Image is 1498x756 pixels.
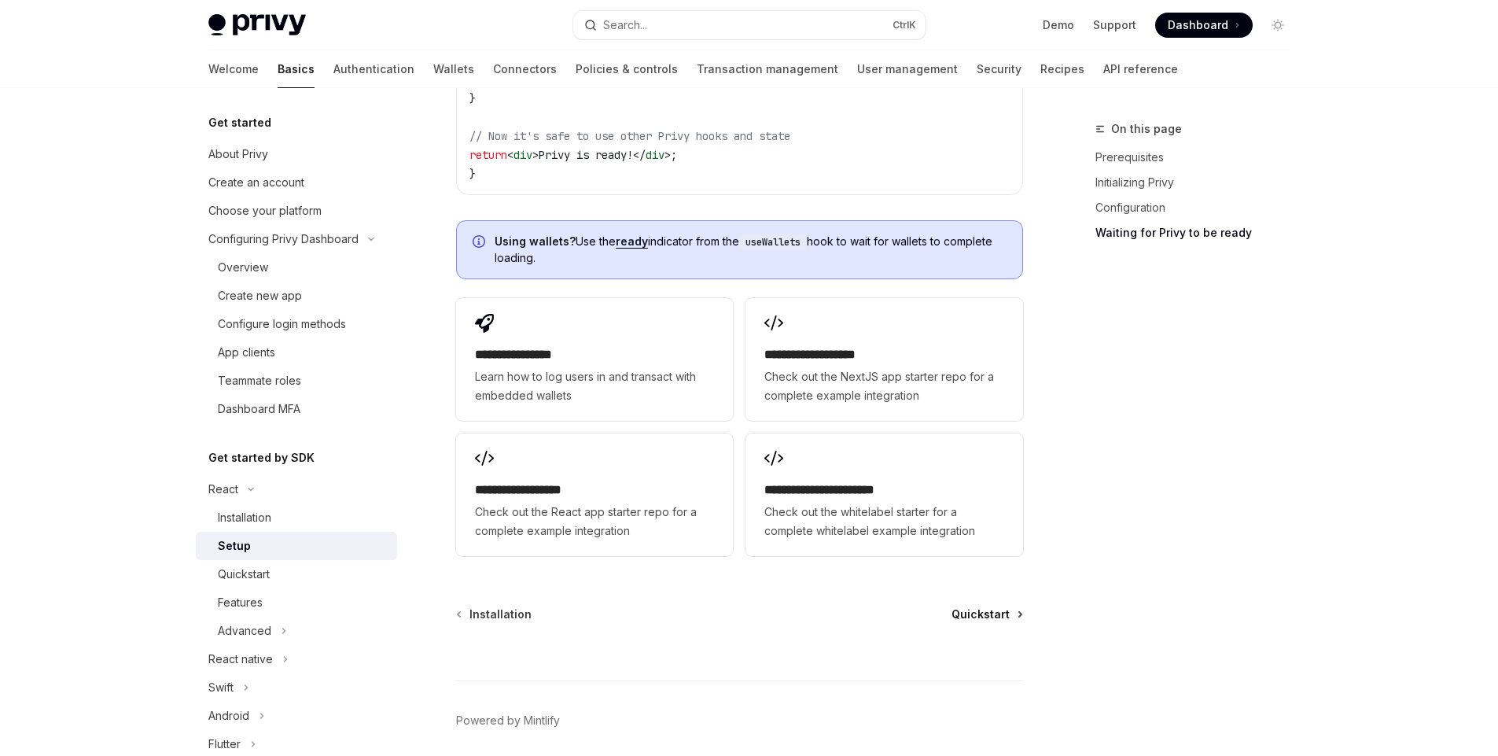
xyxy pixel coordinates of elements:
img: light logo [208,14,306,36]
div: Swift [208,678,234,697]
span: } [469,167,476,181]
div: Overview [218,258,268,277]
a: API reference [1103,50,1178,88]
span: // Now it's safe to use other Privy hooks and state [469,129,790,143]
a: Quickstart [951,607,1021,622]
code: useWallets [739,234,807,250]
a: Demo [1043,17,1074,33]
div: Android [208,706,249,725]
div: Setup [218,537,251,555]
span: Ctrl K [893,19,916,31]
span: Use the indicator from the hook to wait for wallets to complete loading. [495,234,1007,266]
a: Dashboard MFA [196,395,397,423]
a: **** **** **** **** ***Check out the whitelabel starter for a complete whitelabel example integra... [745,433,1022,556]
div: React [208,480,238,499]
span: Quickstart [951,607,1010,622]
a: User management [857,50,958,88]
a: **** **** **** ****Check out the NextJS app starter repo for a complete example integration [745,298,1022,421]
a: Support [1093,17,1136,33]
a: Initializing Privy [1095,170,1303,195]
a: **** **** **** *Learn how to log users in and transact with embedded wallets [456,298,733,421]
h5: Get started [208,113,271,132]
div: Configuring Privy Dashboard [208,230,359,249]
span: Learn how to log users in and transact with embedded wallets [475,367,714,405]
a: Policies & controls [576,50,678,88]
span: Privy is ready! [539,148,633,162]
a: Welcome [208,50,259,88]
div: Quickstart [218,565,270,584]
strong: Using wallets? [495,234,576,248]
button: Toggle Android section [196,702,397,730]
a: Teammate roles [196,367,397,395]
a: Dashboard [1155,13,1253,38]
a: Installation [458,607,532,622]
button: Toggle Swift section [196,673,397,702]
span: ; [671,148,677,162]
a: ready [616,234,648,249]
div: Dashboard MFA [218,400,300,419]
a: Powered by Mintlify [456,713,560,728]
a: Create an account [196,168,397,197]
a: Waiting for Privy to be ready [1095,220,1303,245]
div: About Privy [208,145,268,164]
button: Toggle Configuring Privy Dashboard section [196,225,397,253]
a: Choose your platform [196,197,397,225]
div: React native [208,650,273,669]
a: Basics [278,50,315,88]
a: Create new app [196,282,397,310]
div: Advanced [218,621,271,640]
a: Installation [196,503,397,532]
button: Toggle React section [196,475,397,503]
a: Transaction management [697,50,838,88]
div: Search... [603,16,647,35]
a: Overview [196,253,397,282]
div: Choose your platform [208,201,322,220]
svg: Info [473,235,488,251]
a: Configure login methods [196,310,397,338]
div: Teammate roles [218,371,301,390]
span: > [664,148,671,162]
span: Check out the whitelabel starter for a complete whitelabel example integration [764,503,1003,540]
a: Prerequisites [1095,145,1303,170]
span: return [469,148,507,162]
a: About Privy [196,140,397,168]
div: Installation [218,508,271,527]
span: div [646,148,664,162]
span: div [513,148,532,162]
span: > [532,148,539,162]
a: Wallets [433,50,474,88]
div: Create an account [208,173,304,192]
a: **** **** **** ***Check out the React app starter repo for a complete example integration [456,433,733,556]
button: Open search [573,11,926,39]
span: } [469,91,476,105]
a: Connectors [493,50,557,88]
div: Flutter [208,735,241,754]
span: On this page [1111,120,1182,138]
span: Installation [469,607,532,622]
div: App clients [218,343,275,362]
a: Security [977,50,1021,88]
h5: Get started by SDK [208,448,315,467]
a: Recipes [1040,50,1084,88]
span: Check out the NextJS app starter repo for a complete example integration [764,367,1003,405]
span: Check out the React app starter repo for a complete example integration [475,503,714,540]
a: Setup [196,532,397,560]
button: Toggle Advanced section [196,617,397,645]
a: Authentication [333,50,414,88]
button: Toggle dark mode [1265,13,1290,38]
div: Features [218,593,263,612]
a: Quickstart [196,560,397,588]
a: Configuration [1095,195,1303,220]
a: Features [196,588,397,617]
div: Configure login methods [218,315,346,334]
button: Toggle React native section [196,645,397,673]
span: < [507,148,513,162]
span: Dashboard [1168,17,1228,33]
div: Create new app [218,286,302,305]
span: </ [633,148,646,162]
a: App clients [196,338,397,367]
